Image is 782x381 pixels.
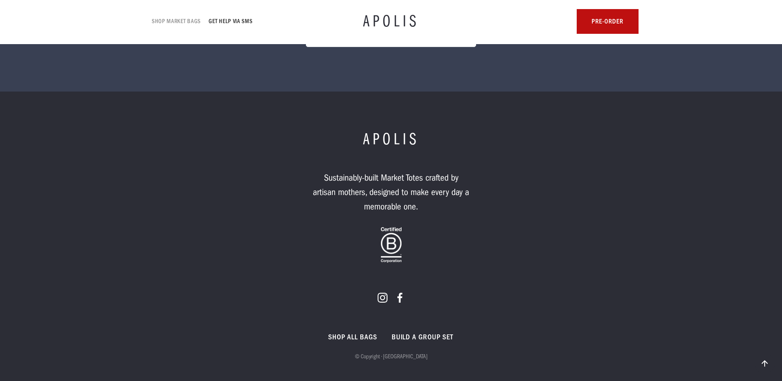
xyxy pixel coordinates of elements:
[209,16,253,26] a: GET HELP VIA SMS
[312,171,470,214] p: Sustainably-built Market Totes crafted by artisan mothers, designed to make every day a memorable...
[392,332,453,342] a: Build a GROUP set
[152,16,201,26] a: Shop Market bags
[355,352,427,361] div: © Copyright • [GEOGRAPHIC_DATA]
[329,332,377,342] a: Shop all bags
[363,131,419,148] a: APOLIS
[363,13,419,30] a: APOLIS
[577,9,638,34] a: pre-order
